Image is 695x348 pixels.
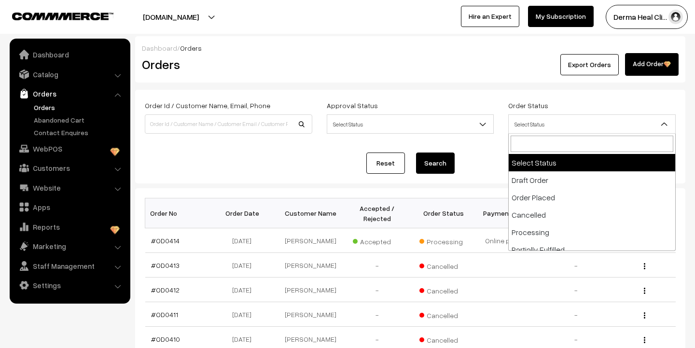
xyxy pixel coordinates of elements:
td: [DATE] [211,278,278,302]
a: Customers [12,159,127,177]
td: [PERSON_NAME] [278,278,344,302]
a: #OD0412 [151,286,180,294]
a: Orders [12,85,127,102]
span: Cancelled [419,308,468,320]
th: Order No [145,198,211,228]
a: WebPOS [12,140,127,157]
a: Contact Enquires [31,127,127,138]
span: Select Status [509,116,675,133]
span: Select Status [327,116,494,133]
td: Online payment [476,228,542,253]
td: - [344,253,410,278]
td: [DATE] [211,228,278,253]
li: Partially Fulfilled [509,241,675,258]
li: Draft Order [509,171,675,189]
label: Order Status [508,100,548,111]
td: [PERSON_NAME] [278,228,344,253]
a: Orders [31,102,127,112]
td: - [344,278,410,302]
span: Cancelled [419,283,468,296]
a: Catalog [12,66,127,83]
span: Orders [180,44,202,52]
img: user [668,10,683,24]
a: Hire an Expert [461,6,519,27]
a: #OD0411 [151,310,178,319]
a: Staff Management [12,257,127,275]
a: #OD0410 [151,335,180,343]
th: Order Date [211,198,278,228]
td: - [543,253,609,278]
input: Order Id / Customer Name / Customer Email / Customer Phone [145,114,312,134]
a: Dashboard [142,44,177,52]
button: Derma Heal Cli… [606,5,688,29]
a: Settings [12,277,127,294]
span: Processing [419,234,468,247]
th: Customer Name [278,198,344,228]
th: Accepted / Rejected [344,198,410,228]
h2: Orders [142,57,311,72]
button: [DOMAIN_NAME] [109,5,233,29]
label: Approval Status [327,100,378,111]
a: Website [12,179,127,196]
td: - [344,302,410,327]
span: Cancelled [419,333,468,345]
a: Dashboard [12,46,127,63]
a: Marketing [12,237,127,255]
img: Menu [644,312,645,319]
a: Abandoned Cart [31,115,127,125]
img: Menu [644,288,645,294]
span: Select Status [508,114,676,134]
td: [DATE] [211,253,278,278]
li: Order Placed [509,189,675,206]
span: Cancelled [419,259,468,271]
li: Processing [509,223,675,241]
span: Select Status [327,114,494,134]
a: Apps [12,198,127,216]
a: #OD0414 [151,237,180,245]
td: - [543,278,609,302]
div: / [142,43,679,53]
a: Reports [12,218,127,236]
button: Export Orders [560,54,619,75]
img: Menu [644,337,645,343]
img: Menu [644,263,645,269]
span: Accepted [353,234,401,247]
th: Payment Method [476,198,542,228]
li: Select Status [509,154,675,171]
a: My Subscription [528,6,594,27]
td: - [543,302,609,327]
img: COMMMERCE [12,13,113,20]
td: [PERSON_NAME] [278,253,344,278]
label: Order Id / Customer Name, Email, Phone [145,100,270,111]
button: Search [416,153,455,174]
a: Reset [366,153,405,174]
a: Add Order [625,53,679,76]
th: Order Status [410,198,476,228]
a: COMMMERCE [12,10,97,21]
td: [PERSON_NAME] [278,302,344,327]
td: [DATE] [211,302,278,327]
li: Cancelled [509,206,675,223]
a: #OD0413 [151,261,180,269]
